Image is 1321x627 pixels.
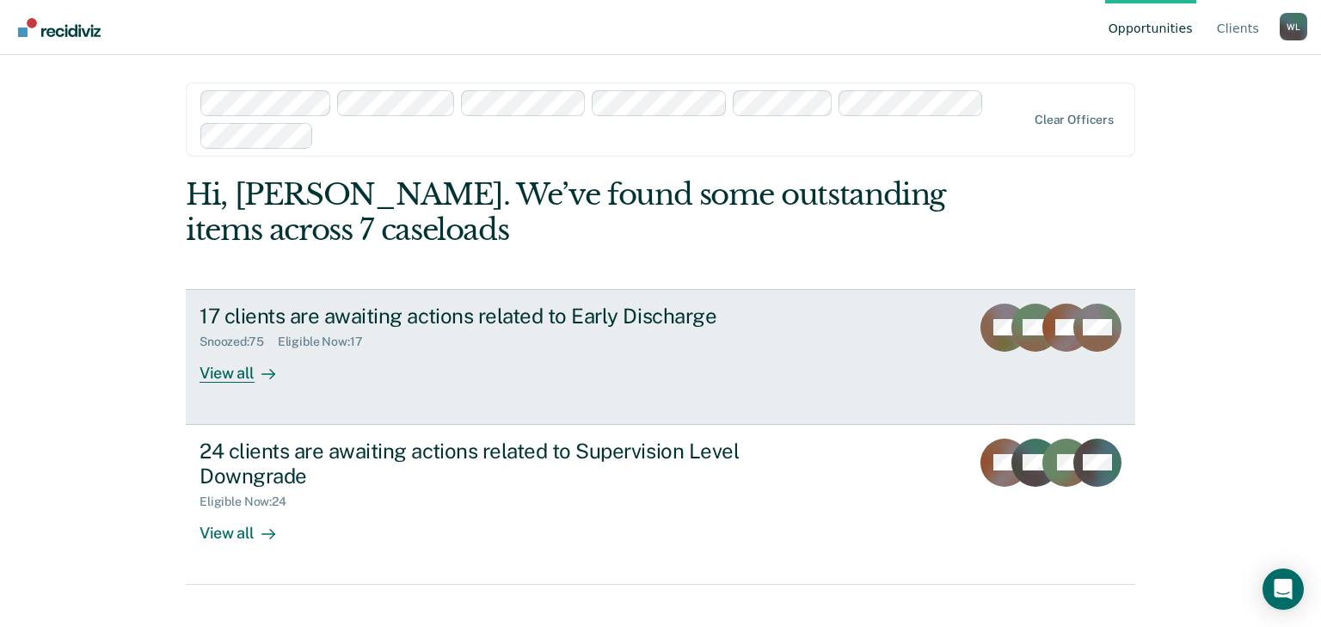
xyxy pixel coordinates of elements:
[18,18,101,37] img: Recidiviz
[186,289,1135,425] a: 17 clients are awaiting actions related to Early DischargeSnoozed:75Eligible Now:17View all
[200,304,803,329] div: 17 clients are awaiting actions related to Early Discharge
[186,425,1135,585] a: 24 clients are awaiting actions related to Supervision Level DowngradeEligible Now:24View all
[200,335,278,349] div: Snoozed : 75
[200,439,803,489] div: 24 clients are awaiting actions related to Supervision Level Downgrade
[278,335,377,349] div: Eligible Now : 17
[1280,13,1307,40] button: Profile dropdown button
[1280,13,1307,40] div: W L
[200,349,296,383] div: View all
[200,509,296,543] div: View all
[186,177,945,248] div: Hi, [PERSON_NAME]. We’ve found some outstanding items across 7 caseloads
[1263,569,1304,610] div: Open Intercom Messenger
[1035,113,1114,127] div: Clear officers
[200,495,300,509] div: Eligible Now : 24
